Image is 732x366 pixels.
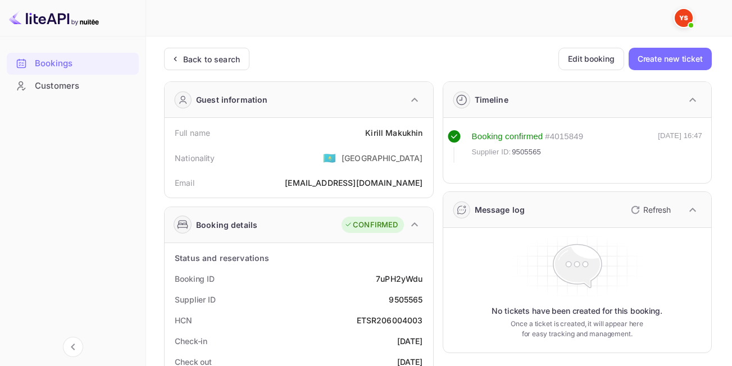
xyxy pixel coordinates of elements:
div: Supplier ID [175,294,216,305]
button: Create new ticket [629,48,712,70]
button: Collapse navigation [63,337,83,357]
div: 9505565 [389,294,422,305]
div: Booking confirmed [472,130,543,143]
p: No tickets have been created for this booking. [492,305,662,317]
button: Edit booking [558,48,624,70]
div: Guest information [196,94,268,106]
a: Customers [7,75,139,96]
div: [DATE] [397,335,423,347]
div: [EMAIL_ADDRESS][DOMAIN_NAME] [285,177,422,189]
div: CONFIRMED [344,219,398,231]
div: [GEOGRAPHIC_DATA] [342,152,423,164]
div: Back to search [183,53,240,65]
button: Refresh [624,201,675,219]
img: Yandex Support [675,9,693,27]
div: Check-in [175,335,207,347]
div: ETSR206004003 [357,314,423,326]
div: Timeline [475,94,508,106]
div: # 4015849 [545,130,583,143]
img: LiteAPI logo [9,9,99,27]
span: United States [323,148,336,168]
div: Bookings [35,57,133,70]
div: Customers [35,80,133,93]
div: 7uPH2yWdu [376,273,422,285]
span: 9505565 [512,147,541,158]
div: [DATE] 16:47 [658,130,702,163]
div: Customers [7,75,139,97]
div: Message log [475,204,525,216]
p: Refresh [643,204,671,216]
div: Status and reservations [175,252,269,264]
div: Booking details [196,219,257,231]
div: HCN [175,314,192,326]
div: Bookings [7,53,139,75]
div: Nationality [175,152,215,164]
p: Once a ticket is created, it will appear here for easy tracking and management. [506,319,648,339]
div: Full name [175,127,210,139]
a: Bookings [7,53,139,74]
div: Booking ID [175,273,215,285]
div: Kirill Makukhin [365,127,422,139]
div: Email [175,177,194,189]
span: Supplier ID: [472,147,511,158]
